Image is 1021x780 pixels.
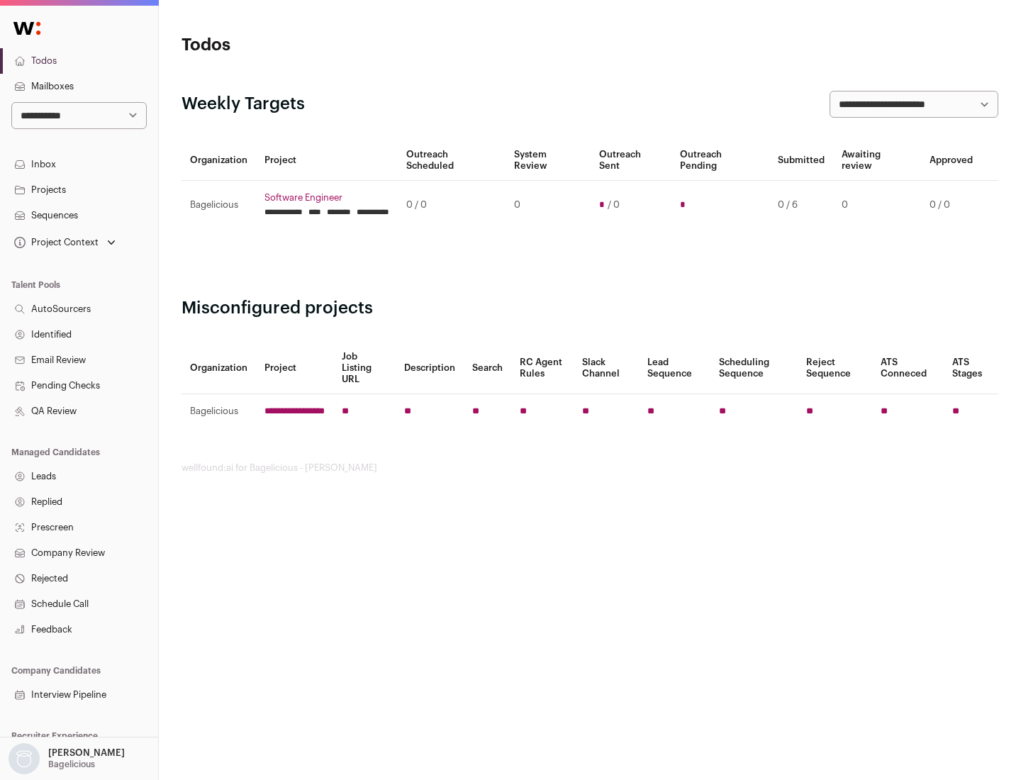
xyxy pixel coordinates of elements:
[396,342,464,394] th: Description
[182,34,454,57] h1: Todos
[182,394,256,429] td: Bagelicious
[833,181,921,230] td: 0
[256,140,398,181] th: Project
[944,342,998,394] th: ATS Stages
[398,181,506,230] td: 0 / 0
[798,342,873,394] th: Reject Sequence
[48,759,95,770] p: Bagelicious
[48,747,125,759] p: [PERSON_NAME]
[333,342,396,394] th: Job Listing URL
[256,342,333,394] th: Project
[921,181,981,230] td: 0 / 0
[506,140,590,181] th: System Review
[511,342,573,394] th: RC Agent Rules
[11,237,99,248] div: Project Context
[182,462,998,474] footer: wellfound:ai for Bagelicious - [PERSON_NAME]
[574,342,639,394] th: Slack Channel
[710,342,798,394] th: Scheduling Sequence
[6,743,128,774] button: Open dropdown
[464,342,511,394] th: Search
[182,342,256,394] th: Organization
[398,140,506,181] th: Outreach Scheduled
[833,140,921,181] th: Awaiting review
[921,140,981,181] th: Approved
[6,14,48,43] img: Wellfound
[872,342,943,394] th: ATS Conneced
[182,297,998,320] h2: Misconfigured projects
[671,140,769,181] th: Outreach Pending
[182,181,256,230] td: Bagelicious
[769,140,833,181] th: Submitted
[264,192,389,204] a: Software Engineer
[639,342,710,394] th: Lead Sequence
[182,93,305,116] h2: Weekly Targets
[506,181,590,230] td: 0
[11,233,118,252] button: Open dropdown
[591,140,672,181] th: Outreach Sent
[608,199,620,211] span: / 0
[9,743,40,774] img: nopic.png
[182,140,256,181] th: Organization
[769,181,833,230] td: 0 / 6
